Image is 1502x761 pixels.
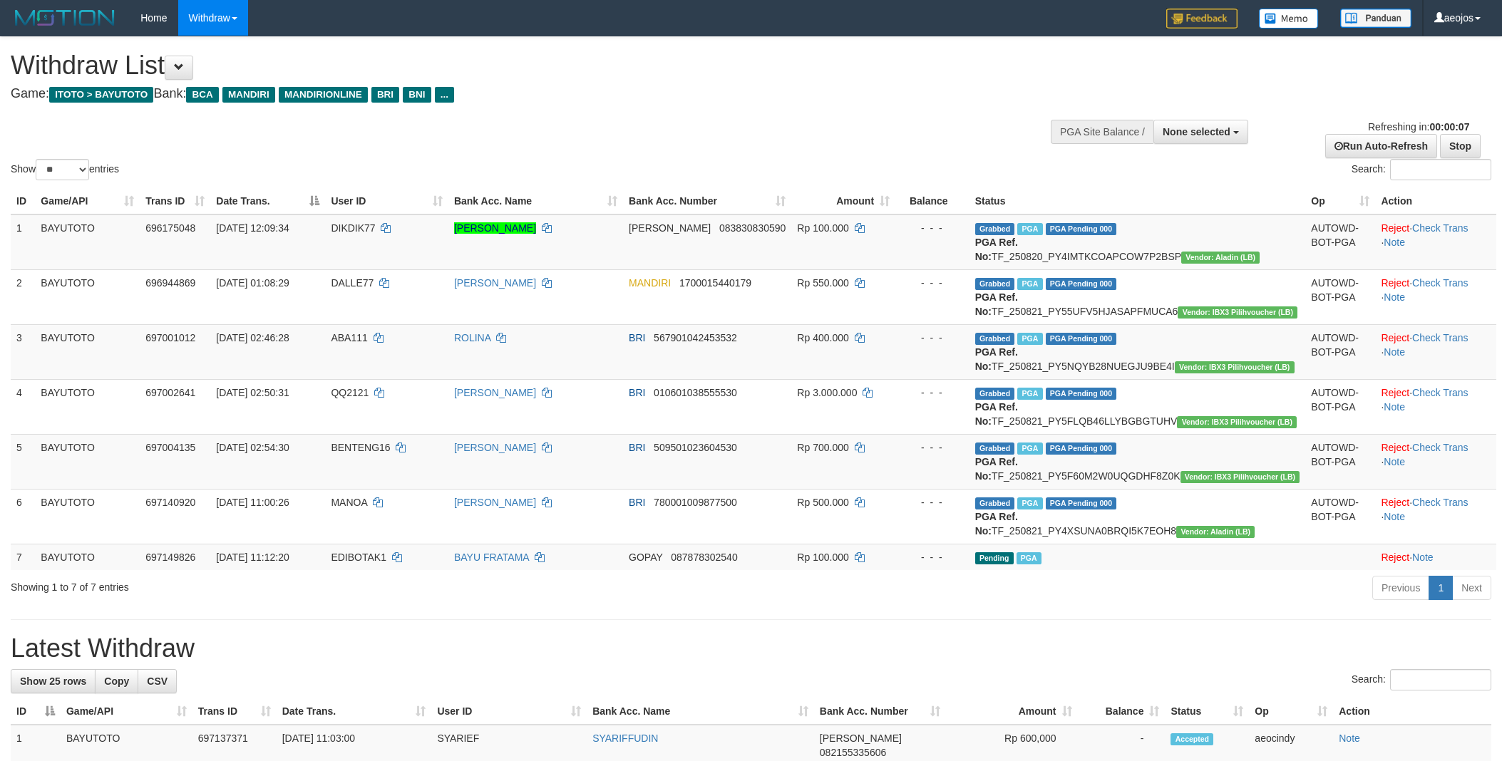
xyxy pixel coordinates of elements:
[654,332,737,343] span: Copy 567901042453532 to clipboard
[1046,333,1117,345] span: PGA Pending
[1412,387,1468,398] a: Check Trans
[1375,214,1496,270] td: · ·
[797,222,848,234] span: Rp 100.000
[1352,159,1491,180] label: Search:
[1381,442,1409,453] a: Reject
[1381,332,1409,343] a: Reject
[1046,278,1117,290] span: PGA Pending
[11,188,35,214] th: ID
[1412,552,1434,563] a: Note
[1412,497,1468,508] a: Check Trans
[222,87,275,103] span: MANDIRI
[403,87,431,103] span: BNI
[11,698,61,725] th: ID: activate to sort column descending
[671,552,737,563] span: Copy 087878302540 to clipboard
[975,442,1015,455] span: Grabbed
[1390,669,1491,690] input: Search:
[1381,387,1409,398] a: Reject
[216,497,289,508] span: [DATE] 11:00:26
[797,552,848,563] span: Rp 100.000
[1412,277,1468,289] a: Check Trans
[1017,223,1042,235] span: Marked by aeosugi
[975,237,1018,262] b: PGA Ref. No:
[1166,9,1238,29] img: Feedback.jpg
[11,324,35,379] td: 3
[1384,511,1405,522] a: Note
[216,277,289,289] span: [DATE] 01:08:29
[1305,269,1375,324] td: AUTOWD-BOT-PGA
[138,669,177,693] a: CSV
[104,675,129,687] span: Copy
[975,401,1018,427] b: PGA Ref. No:
[140,188,210,214] th: Trans ID: activate to sort column ascending
[11,669,96,693] a: Show 25 rows
[1017,333,1042,345] span: Marked by aeojona
[435,87,454,103] span: ...
[454,442,536,453] a: [PERSON_NAME]
[35,269,140,324] td: BAYUTOTO
[1078,698,1166,725] th: Balance: activate to sort column ascending
[1046,388,1117,400] span: PGA Pending
[1384,237,1405,248] a: Note
[1176,526,1255,538] span: Vendor URL: https://dashboard.q2checkout.com/secure
[1375,269,1496,324] td: · ·
[679,277,751,289] span: Copy 1700015440179 to clipboard
[969,188,1306,214] th: Status
[1305,188,1375,214] th: Op: activate to sort column ascending
[797,332,848,343] span: Rp 400.000
[1180,471,1300,483] span: Vendor URL: https://dashboard.q2checkout.com/secure
[1046,497,1117,509] span: PGA Pending
[145,442,195,453] span: 697004135
[145,552,195,563] span: 697149826
[11,434,35,489] td: 5
[216,442,289,453] span: [DATE] 02:54:30
[895,188,969,214] th: Balance
[1259,9,1319,29] img: Button%20Memo.svg
[35,434,140,489] td: BAYUTOTO
[11,379,35,434] td: 4
[331,332,367,343] span: ABA111
[331,222,375,234] span: DIKDIK77
[216,332,289,343] span: [DATE] 02:46:28
[1381,552,1409,563] a: Reject
[820,732,902,744] span: [PERSON_NAME]
[1017,497,1042,509] span: Marked by aeocindy
[36,159,89,180] select: Showentries
[797,277,848,289] span: Rp 550.000
[901,495,964,509] div: - - -
[1375,489,1496,544] td: · ·
[1384,346,1405,358] a: Note
[901,331,964,345] div: - - -
[454,277,536,289] a: [PERSON_NAME]
[11,51,987,80] h1: Withdraw List
[1381,222,1409,234] a: Reject
[454,332,490,343] a: ROLINA
[1375,379,1496,434] td: · ·
[147,675,168,687] span: CSV
[11,214,35,270] td: 1
[192,698,277,725] th: Trans ID: activate to sort column ascending
[1390,159,1491,180] input: Search:
[975,497,1015,509] span: Grabbed
[35,324,140,379] td: BAYUTOTO
[901,550,964,564] div: - - -
[975,223,1015,235] span: Grabbed
[216,387,289,398] span: [DATE] 02:50:31
[1384,401,1405,413] a: Note
[331,497,367,508] span: MANOA
[1429,576,1453,600] a: 1
[454,552,529,563] a: BAYU FRATAMA
[1429,121,1469,133] strong: 00:00:07
[35,188,140,214] th: Game/API: activate to sort column ascending
[901,221,964,235] div: - - -
[454,222,536,234] a: [PERSON_NAME]
[1305,324,1375,379] td: AUTOWD-BOT-PGA
[35,379,140,434] td: BAYUTOTO
[11,159,119,180] label: Show entries
[654,442,737,453] span: Copy 509501023604530 to clipboard
[975,278,1015,290] span: Grabbed
[331,387,369,398] span: QQ2121
[654,387,737,398] span: Copy 010601038555530 to clipboard
[145,497,195,508] span: 697140920
[975,388,1015,400] span: Grabbed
